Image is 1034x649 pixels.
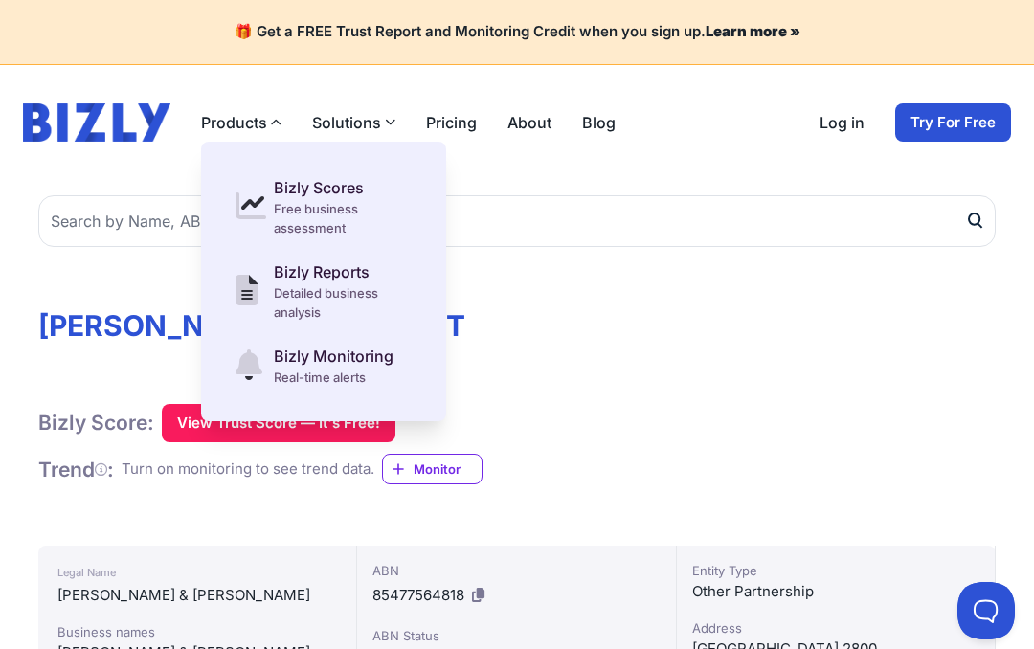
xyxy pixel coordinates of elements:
[372,626,660,645] div: ABN Status
[224,333,423,398] a: Bizly Monitoring Real-time alerts
[274,176,412,199] div: Bizly Scores
[122,459,374,481] div: Turn on monitoring to see trend data.
[426,111,477,134] a: Pricing
[201,111,281,134] button: Products
[414,459,482,479] span: Monitor
[706,22,800,40] a: Learn more »
[38,457,114,482] h1: Trend :
[57,584,337,607] div: [PERSON_NAME] & [PERSON_NAME]
[224,249,423,333] a: Bizly Reports Detailed business analysis
[274,260,412,283] div: Bizly Reports
[582,111,616,134] a: Blog
[274,345,393,368] div: Bizly Monitoring
[224,165,423,249] a: Bizly Scores Free business assessment
[312,111,395,134] button: Solutions
[372,586,464,604] span: 85477564818
[895,103,1011,142] a: Try For Free
[692,618,979,638] div: Address
[23,23,1011,41] h4: 🎁 Get a FREE Trust Report and Monitoring Credit when you sign up.
[162,404,395,442] button: View Trust Score — It's Free!
[820,111,865,134] a: Log in
[274,199,412,237] div: Free business assessment
[274,368,393,387] div: Real-time alerts
[372,561,660,580] div: ABN
[692,580,979,603] div: Other Partnership
[382,454,483,484] a: Monitor
[507,111,551,134] a: About
[692,561,979,580] div: Entity Type
[38,410,154,436] h1: Bizly Score:
[957,582,1015,639] iframe: Toggle Customer Support
[38,195,996,247] input: Search by Name, ABN or ACN
[57,622,337,641] div: Business names
[274,283,412,322] div: Detailed business analysis
[57,561,337,584] div: Legal Name
[38,308,996,343] h1: [PERSON_NAME] TRANSPORT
